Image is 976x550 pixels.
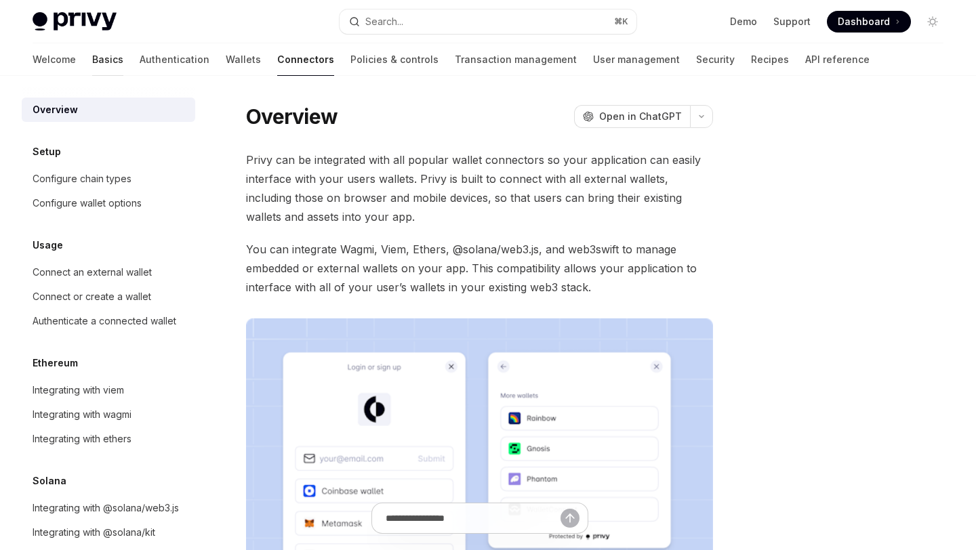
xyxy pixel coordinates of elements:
a: Integrating with @solana/kit [22,520,195,545]
button: Toggle dark mode [922,11,943,33]
a: Transaction management [455,43,577,76]
span: Dashboard [838,15,890,28]
a: Configure wallet options [22,191,195,215]
div: Configure wallet options [33,195,142,211]
a: Dashboard [827,11,911,33]
div: Integrating with ethers [33,431,131,447]
a: Integrating with wagmi [22,402,195,427]
a: Recipes [751,43,789,76]
span: Open in ChatGPT [599,110,682,123]
a: API reference [805,43,870,76]
div: Connect an external wallet [33,264,152,280]
h1: Overview [246,104,338,129]
div: Integrating with @solana/web3.js [33,500,179,516]
div: Integrating with wagmi [33,406,131,423]
a: Basics [92,43,123,76]
span: Privy can be integrated with all popular wallet connectors so your application can easily interfa... [246,150,713,226]
span: ⌘ K [614,16,628,27]
a: Integrating with @solana/web3.js [22,496,195,520]
h5: Ethereum [33,355,78,371]
img: light logo [33,12,117,31]
a: Connect an external wallet [22,260,195,284]
h5: Setup [33,144,61,160]
button: Search...⌘K [340,9,636,34]
a: Security [696,43,735,76]
a: Configure chain types [22,167,195,191]
div: Overview [33,102,78,118]
h5: Usage [33,237,63,253]
h5: Solana [33,473,66,489]
span: You can integrate Wagmi, Viem, Ethers, @solana/web3.js, and web3swift to manage embedded or exter... [246,240,713,297]
a: Connectors [277,43,334,76]
a: Welcome [33,43,76,76]
div: Integrating with viem [33,382,124,398]
div: Authenticate a connected wallet [33,313,176,329]
a: User management [593,43,680,76]
a: Demo [730,15,757,28]
div: Integrating with @solana/kit [33,524,155,541]
a: Connect or create a wallet [22,284,195,309]
a: Policies & controls [350,43,439,76]
a: Wallets [226,43,261,76]
button: Send message [561,509,579,528]
div: Search... [365,14,403,30]
a: Integrating with viem [22,378,195,402]
a: Integrating with ethers [22,427,195,451]
button: Open in ChatGPT [574,105,690,128]
div: Configure chain types [33,171,131,187]
a: Authentication [140,43,209,76]
a: Authenticate a connected wallet [22,309,195,333]
a: Overview [22,98,195,122]
div: Connect or create a wallet [33,289,151,305]
a: Support [773,15,811,28]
